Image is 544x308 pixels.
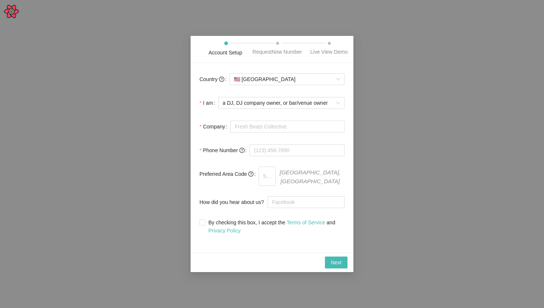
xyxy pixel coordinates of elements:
label: Company [199,119,230,134]
span: Phone Number [203,146,244,154]
input: (123) 456-7890 [249,144,345,156]
a: Terms of Service [286,220,325,225]
input: Company [230,121,345,133]
span: question-circle [248,171,253,177]
span: question-circle [219,77,224,82]
input: 510 [259,167,276,186]
span: [GEOGRAPHIC_DATA] [234,74,340,85]
label: How did you hear about us? [199,195,268,210]
button: Open React Query Devtools [4,4,19,19]
span: 🇺🇸 [234,76,240,82]
span: [GEOGRAPHIC_DATA], [GEOGRAPHIC_DATA] [276,167,345,186]
label: I am [199,96,218,110]
span: Preferred Area Code [199,170,253,178]
span: By checking this box, I accept the and [205,218,345,235]
input: How did you hear about us? [268,196,345,208]
div: RequestNow Number [252,48,302,56]
span: Next [331,258,342,267]
a: Privacy Policy [208,228,241,234]
span: a DJ, DJ company owner, or bar/venue owner [223,97,340,108]
button: Next [325,257,347,268]
div: Account Setup [208,48,242,57]
span: Country [199,75,224,83]
span: question-circle [239,148,245,153]
div: Live View Demo [310,48,348,56]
